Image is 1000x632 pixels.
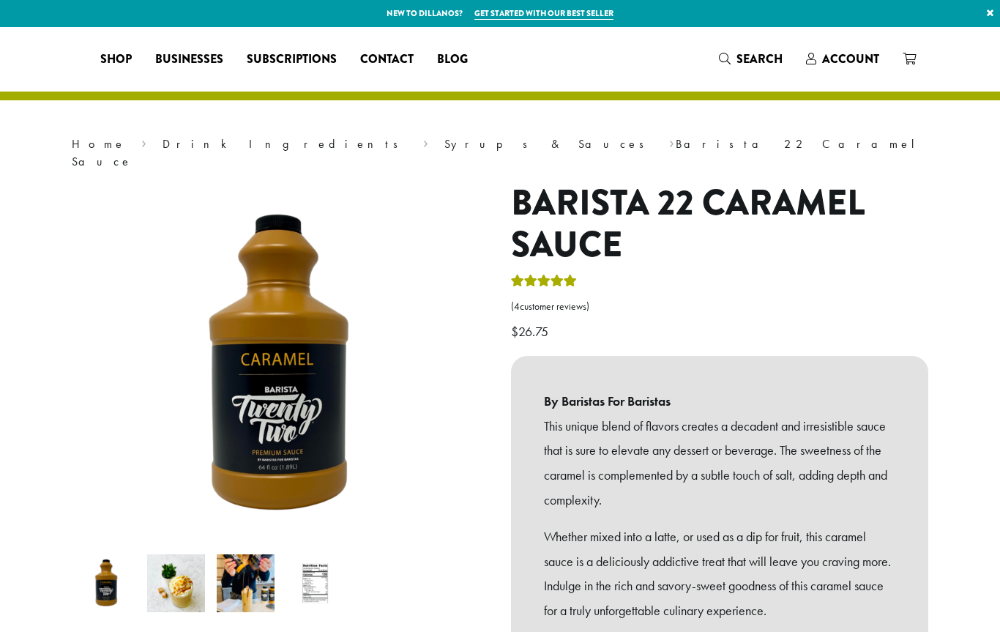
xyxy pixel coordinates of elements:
[544,524,895,623] p: Whether mixed into a latte, or used as a dip for fruit, this caramel sauce is a deliciously addic...
[707,47,794,71] a: Search
[474,7,613,20] a: Get started with our best seller
[511,323,518,340] span: $
[155,51,223,69] span: Businesses
[511,272,577,294] div: Rated 5.00 out of 5
[544,389,895,414] b: By Baristas For Baristas
[669,130,674,153] span: ›
[511,323,552,340] bdi: 26.75
[822,51,879,67] span: Account
[217,554,275,612] img: Barista 22 Caramel Sauce - Image 3
[511,182,928,267] h1: Barista 22 Caramel Sauce
[736,51,783,67] span: Search
[360,51,414,69] span: Contact
[437,51,468,69] span: Blog
[100,51,132,69] span: Shop
[163,136,408,152] a: Drink Ingredients
[72,136,126,152] a: Home
[78,554,135,612] img: Barista 22 Caramel Sauce
[286,554,344,612] img: Barista 22 Caramel Sauce - Image 4
[444,136,654,152] a: Syrups & Sauces
[247,51,337,69] span: Subscriptions
[511,300,928,314] a: (4customer reviews)
[147,554,205,612] img: Barista 22 Caramel Sauce - Image 2
[141,130,146,153] span: ›
[72,135,928,171] nav: Breadcrumb
[544,414,895,513] p: This unique blend of flavors creates a decadent and irresistible sauce that is sure to elevate an...
[423,130,428,153] span: ›
[514,300,520,313] span: 4
[89,48,143,71] a: Shop
[97,182,463,549] img: Barista 22 Caramel Sauce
